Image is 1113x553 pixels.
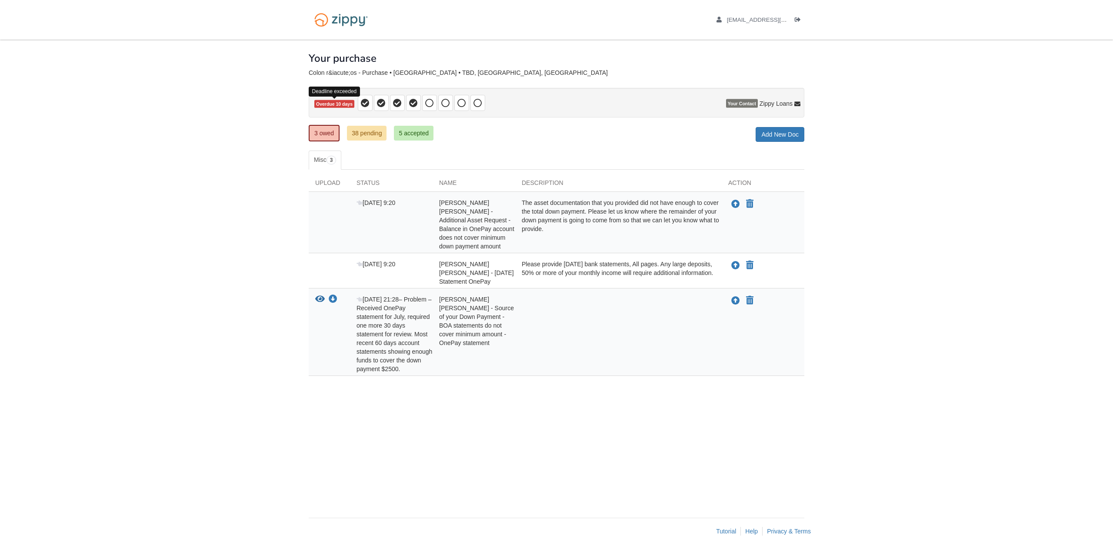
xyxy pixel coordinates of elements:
[350,295,433,373] div: – Problem – Received OnePay statement for July, required one more 30 days statement for review. M...
[439,261,514,285] span: [PERSON_NAME] [PERSON_NAME] - [DATE] Statement OnePay
[515,178,722,191] div: Description
[727,17,826,23] span: cdavidcolon@gmail.com
[439,199,514,250] span: [PERSON_NAME] [PERSON_NAME] - Additional Asset Request - Balance in OnePay account does not cover...
[309,69,804,77] div: Colon r&iacute;os - Purchase • [GEOGRAPHIC_DATA] • TBD, [GEOGRAPHIC_DATA], [GEOGRAPHIC_DATA]
[515,198,722,251] div: The asset documentation that you provided did not have enough to cover the total down payment. Pl...
[433,178,515,191] div: Name
[357,296,399,303] span: [DATE] 21:28
[515,260,722,286] div: Please provide [DATE] bank statements, All pages. Any large deposits, 50% or more of your monthly...
[730,198,741,210] button: Upload Carlos Colon Ríos - Additional Asset Request - Balance in OnePay account does not cover mi...
[760,99,793,108] span: Zippy Loans
[745,528,758,535] a: Help
[439,296,514,346] span: [PERSON_NAME] [PERSON_NAME] - Source of your Down Payment - BOA statements do not cover minimum a...
[745,260,754,271] button: Declare Carlos Colon Ríos - June 2025 Statement OnePay not applicable
[730,260,741,271] button: Upload Carlos Colon Ríos - June 2025 Statement OnePay
[329,296,337,303] a: Download Carlos Colon Ríos - Source of your Down Payment - BOA statements do not cover minimum am...
[309,125,340,141] a: 3 owed
[795,17,804,25] a: Log out
[745,199,754,209] button: Declare Carlos Colon Ríos - Additional Asset Request - Balance in OnePay account does not cover m...
[347,126,387,141] a: 38 pending
[309,151,341,170] a: Misc
[357,261,395,268] span: [DATE] 9:20
[716,17,826,25] a: edit profile
[309,87,360,97] div: Deadline exceeded
[726,99,758,108] span: Your Contact
[722,178,804,191] div: Action
[309,53,377,64] h1: Your purchase
[309,9,373,31] img: Logo
[309,178,350,191] div: Upload
[730,295,741,306] button: Upload Carlos Colon Ríos - Source of your Down Payment - BOA statements do not cover minimum amou...
[745,295,754,306] button: Declare Carlos Colon Ríos - Source of your Down Payment - BOA statements do not cover minimum amo...
[716,528,736,535] a: Tutorial
[327,156,337,164] span: 3
[756,127,804,142] a: Add New Doc
[315,295,325,304] button: View Carlos Colon Ríos - Source of your Down Payment - BOA statements do not cover minimum amount...
[767,528,811,535] a: Privacy & Terms
[314,100,354,108] span: Overdue 10 days
[357,199,395,206] span: [DATE] 9:20
[394,126,433,141] a: 5 accepted
[350,178,433,191] div: Status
